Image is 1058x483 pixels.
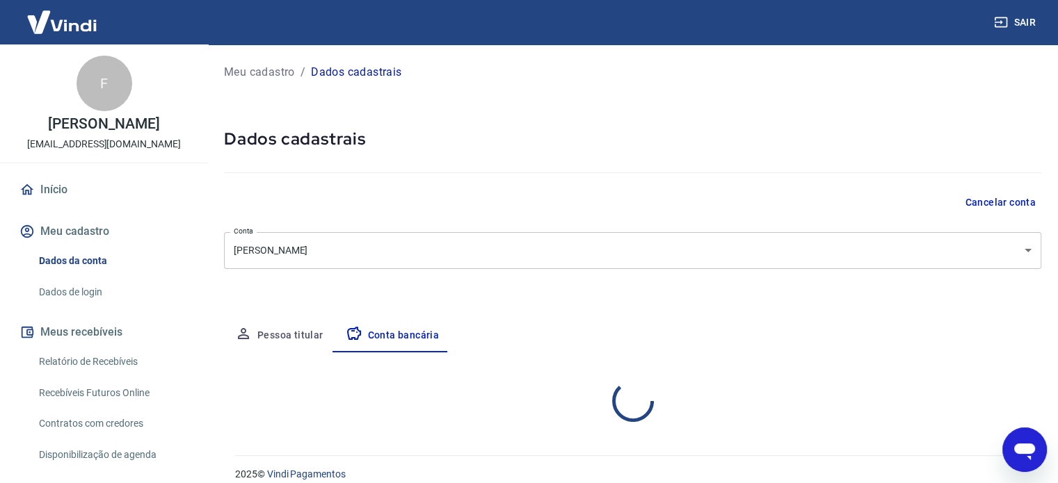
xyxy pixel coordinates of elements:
div: F [77,56,132,111]
p: 2025 © [235,467,1025,482]
button: Cancelar conta [959,190,1041,215]
a: Disponibilização de agenda [33,441,191,469]
p: Dados cadastrais [311,64,401,81]
label: Conta [234,226,253,236]
img: Vindi [17,1,107,43]
p: [EMAIL_ADDRESS][DOMAIN_NAME] [27,137,181,152]
button: Meu cadastro [17,216,191,247]
a: Início [17,174,191,205]
button: Conta bancária [335,319,451,352]
iframe: Botão para abrir a janela de mensagens, conversa em andamento [1002,427,1047,472]
button: Sair [991,10,1041,35]
a: Dados de login [33,278,191,306]
button: Meus recebíveis [17,317,191,347]
div: [PERSON_NAME] [224,232,1041,269]
button: Pessoa titular [224,319,335,352]
a: Meu cadastro [224,64,295,81]
p: / [300,64,305,81]
h5: Dados cadastrais [224,128,1041,150]
a: Recebíveis Futuros Online [33,379,191,407]
a: Vindi Pagamentos [267,468,346,480]
a: Contratos com credores [33,409,191,438]
a: Dados da conta [33,247,191,275]
p: [PERSON_NAME] [48,117,159,131]
a: Relatório de Recebíveis [33,347,191,376]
